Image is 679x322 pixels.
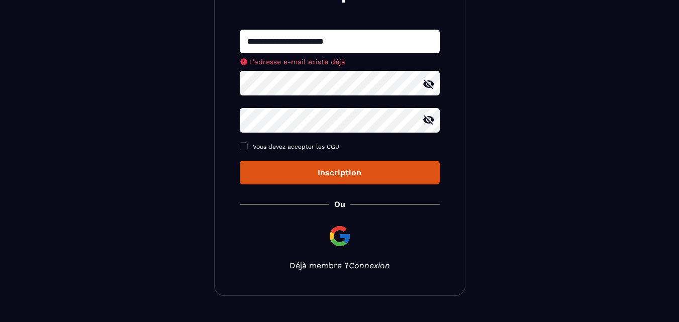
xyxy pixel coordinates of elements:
[349,261,390,270] a: Connexion
[328,224,352,248] img: google
[253,143,340,150] span: Vous devez accepter les CGU
[248,168,432,177] div: Inscription
[334,199,345,209] p: Ou
[250,58,345,66] span: L'adresse e-mail existe déjà
[240,161,440,184] button: Inscription
[240,261,440,270] p: Déjà membre ?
